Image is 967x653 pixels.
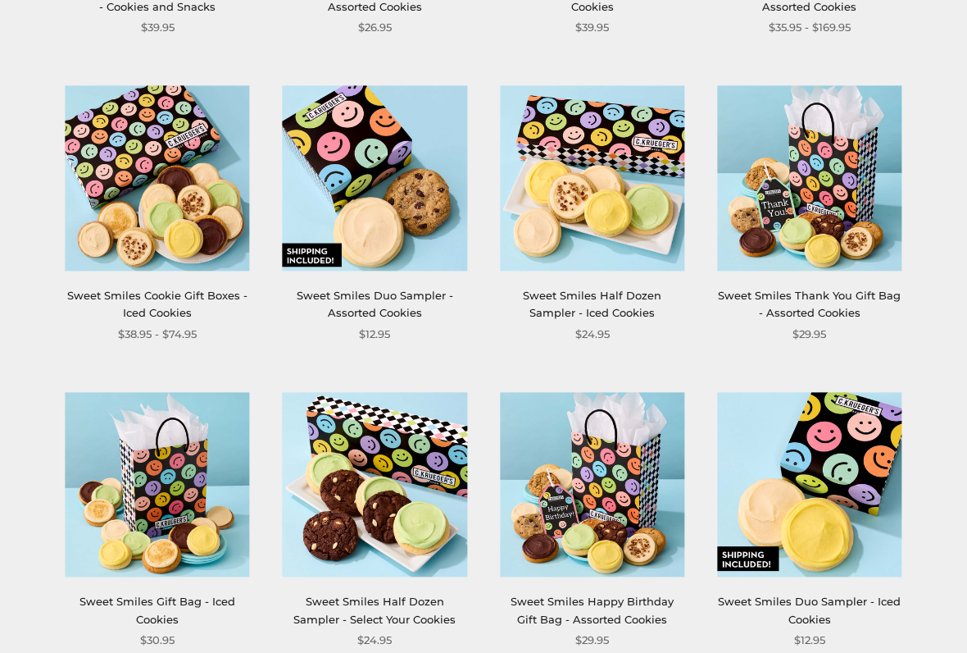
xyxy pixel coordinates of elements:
span: $39.95 [141,19,175,36]
span: $12.95 [794,632,825,649]
a: Sweet Smiles Cookie Gift Boxes - Iced Cookies [67,289,247,319]
span: $26.95 [358,19,392,36]
iframe: Sign Up via Text for Offers [13,591,170,640]
a: Sweet Smiles Half Dozen Sampler - Iced Cookies [523,289,661,319]
img: Sweet Smiles Half Dozen Sampler - Select Your Cookies [283,392,467,577]
span: $29.95 [575,632,609,649]
a: Sweet Smiles Duo Sampler - Iced Cookies [718,595,901,625]
span: $38.95 - $74.95 [118,326,197,343]
span: $29.95 [792,326,826,343]
img: Sweet Smiles Happy Birthday Gift Bag - Assorted Cookies [500,392,684,577]
span: $39.95 [575,19,609,36]
a: Sweet Smiles Thank You Gift Bag - Assorted Cookies [718,289,901,319]
a: Sweet Smiles Happy Birthday Gift Bag - Assorted Cookies [511,595,674,625]
span: $24.95 [357,632,392,649]
a: Sweet Smiles Half Dozen Sampler - Select Your Cookies [293,595,456,625]
a: Sweet Smiles Duo Sampler - Assorted Cookies [297,289,453,319]
span: $30.95 [140,632,175,649]
img: Sweet Smiles Thank You Gift Bag - Assorted Cookies [717,86,901,271]
img: Sweet Smiles Duo Sampler - Iced Cookies [717,392,901,577]
img: Sweet Smiles Cookie Gift Boxes - Iced Cookies [66,86,250,271]
span: $12.95 [359,326,390,343]
img: Sweet Smiles Gift Bag - Iced Cookies [66,392,250,577]
span: $35.95 - $169.95 [769,19,851,36]
img: Sweet Smiles Duo Sampler - Assorted Cookies [283,86,467,271]
span: $24.95 [575,326,610,343]
img: Sweet Smiles Half Dozen Sampler - Iced Cookies [500,86,684,271]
